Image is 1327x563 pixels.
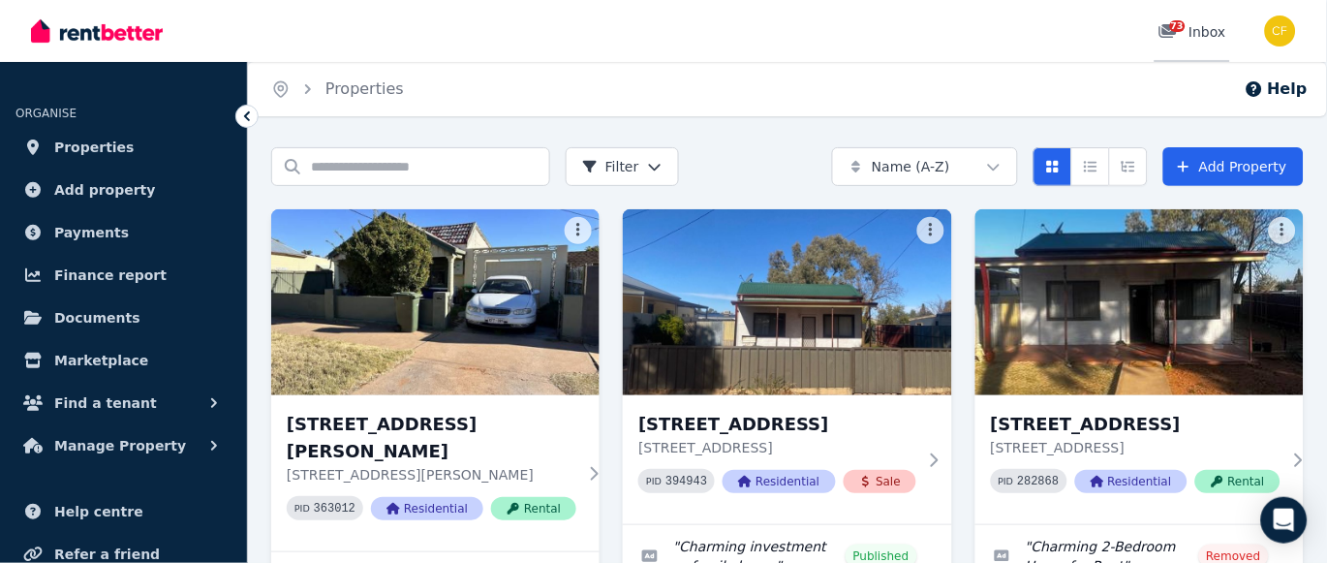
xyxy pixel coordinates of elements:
span: Documents [54,306,140,329]
img: Christos Fassoulidis [1265,16,1296,47]
small: PID [294,503,310,514]
span: Sale [844,470,917,493]
button: Manage Property [15,426,231,465]
button: More options [917,217,944,244]
button: More options [565,217,592,244]
code: 394943 [665,475,707,488]
span: Find a tenant [54,391,157,415]
button: Name (A-Z) [832,147,1018,186]
small: PID [999,476,1014,486]
p: [STREET_ADDRESS][PERSON_NAME] [287,465,576,485]
span: Filter [582,157,639,176]
button: Help [1245,78,1308,101]
small: PID [646,476,662,486]
span: Residential [371,497,483,520]
span: Manage Property [54,434,186,457]
span: Name (A-Z) [872,157,950,176]
span: ORGANISE [15,107,77,120]
img: 106 Beryl St, Broken Hill [271,209,600,395]
nav: Breadcrumb [248,62,427,116]
button: Expanded list view [1109,147,1148,186]
h3: [STREET_ADDRESS] [638,411,916,438]
code: 363012 [314,502,355,516]
span: Residential [723,470,835,493]
a: Documents [15,298,231,337]
a: 161 Cornish St, Broken Hill[STREET_ADDRESS][STREET_ADDRESS]PID 394943ResidentialSale [623,209,951,524]
p: [STREET_ADDRESS] [991,438,1281,457]
div: Inbox [1158,22,1226,42]
a: Payments [15,213,231,252]
img: 161 Cornish St, Broken Hill [623,209,951,395]
img: RentBetter [31,16,163,46]
a: Add property [15,171,231,209]
a: Add Property [1163,147,1304,186]
span: Rental [1195,470,1281,493]
div: View options [1034,147,1148,186]
span: Properties [54,136,135,159]
h3: [STREET_ADDRESS][PERSON_NAME] [287,411,576,465]
a: Properties [325,79,404,98]
button: Card view [1034,147,1072,186]
a: Properties [15,128,231,167]
button: Find a tenant [15,384,231,422]
p: [STREET_ADDRESS] [638,438,916,457]
a: Marketplace [15,341,231,380]
a: Help centre [15,492,231,531]
span: Finance report [54,264,167,287]
button: Compact list view [1071,147,1110,186]
button: More options [1269,217,1296,244]
div: Open Intercom Messenger [1261,497,1308,544]
span: Add property [54,178,156,202]
h3: [STREET_ADDRESS] [991,411,1281,438]
span: Help centre [54,500,143,523]
span: 73 [1170,20,1186,32]
img: 161 Cornish Street, Broken Hill [975,209,1304,395]
a: 161 Cornish Street, Broken Hill[STREET_ADDRESS][STREET_ADDRESS]PID 282868ResidentialRental [975,209,1304,524]
a: Finance report [15,256,231,295]
code: 282868 [1018,475,1060,488]
button: Filter [566,147,679,186]
span: Marketplace [54,349,148,372]
a: 106 Beryl St, Broken Hill[STREET_ADDRESS][PERSON_NAME][STREET_ADDRESS][PERSON_NAME]PID 363012Resi... [271,209,600,551]
span: Payments [54,221,129,244]
span: Rental [491,497,576,520]
span: Residential [1075,470,1188,493]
